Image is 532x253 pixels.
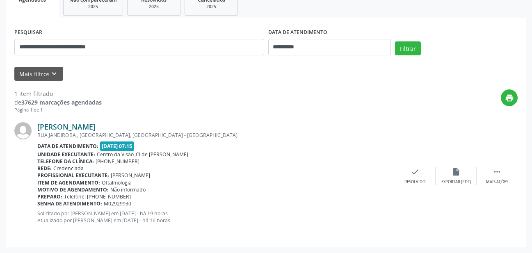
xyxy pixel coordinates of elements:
[452,167,461,176] i: insert_drive_file
[37,165,52,172] b: Rede:
[64,193,131,200] span: Telefone: [PHONE_NUMBER]
[37,132,395,139] div: RUA JANDIROBA , [GEOGRAPHIC_DATA], [GEOGRAPHIC_DATA] - [GEOGRAPHIC_DATA]
[37,151,95,158] b: Unidade executante:
[69,4,117,10] div: 2025
[14,107,102,114] div: Página 1 de 1
[14,26,42,39] label: PESQUISAR
[133,4,174,10] div: 2025
[486,179,508,185] div: Mais ações
[97,151,188,158] span: Centro da Visao_Cl de [PERSON_NAME]
[37,210,395,224] p: Solicitado por [PERSON_NAME] em [DATE] - há 19 horas Atualizado por [PERSON_NAME] em [DATE] - há ...
[53,165,84,172] span: Credenciada
[191,4,232,10] div: 2025
[37,193,62,200] b: Preparo:
[96,158,139,165] span: [PHONE_NUMBER]
[21,98,102,106] strong: 37629 marcações agendadas
[37,158,94,165] b: Telefone da clínica:
[37,179,100,186] b: Item de agendamento:
[102,179,132,186] span: Oftalmologia
[111,172,150,179] span: [PERSON_NAME]
[110,186,146,193] span: Não informado
[505,93,514,103] i: print
[411,167,420,176] i: check
[37,172,109,179] b: Profissional executante:
[104,200,131,207] span: M02929930
[50,69,59,78] i: keyboard_arrow_down
[441,179,471,185] div: Exportar (PDF)
[14,98,102,107] div: de
[14,67,63,81] button: Mais filtroskeyboard_arrow_down
[37,186,109,193] b: Motivo de agendamento:
[37,200,102,207] b: Senha de atendimento:
[37,143,98,150] b: Data de atendimento:
[493,167,502,176] i: 
[501,89,518,106] button: print
[395,41,421,55] button: Filtrar
[404,179,425,185] div: Resolvido
[14,122,32,139] img: img
[37,122,96,131] a: [PERSON_NAME]
[268,26,327,39] label: DATA DE ATENDIMENTO
[14,89,102,98] div: 1 item filtrado
[100,141,135,151] span: [DATE] 07:15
